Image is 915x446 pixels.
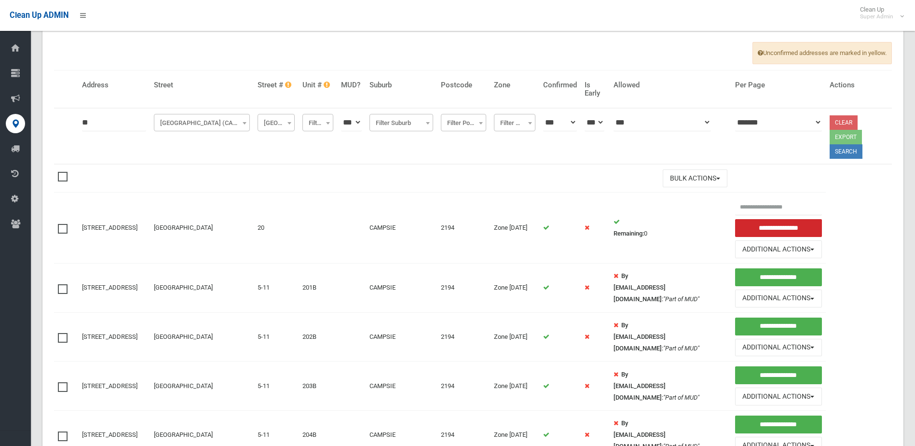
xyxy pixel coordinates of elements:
[610,312,732,362] td: :
[366,264,437,313] td: CAMPSIE
[830,144,862,159] button: Search
[437,312,490,362] td: 2194
[610,264,732,313] td: :
[305,116,331,130] span: Filter Unit #
[150,362,254,411] td: [GEOGRAPHIC_DATA]
[490,264,539,313] td: Zone [DATE]
[366,362,437,411] td: CAMPSIE
[735,388,821,405] button: Additional Actions
[82,284,137,291] a: [STREET_ADDRESS]
[150,193,254,264] td: [GEOGRAPHIC_DATA]
[154,114,250,131] span: Sixth Avenue (CAMPSIE)
[614,81,728,89] h4: Allowed
[260,116,292,130] span: Filter Street #
[443,116,484,130] span: Filter Postcode
[610,362,732,411] td: :
[855,6,903,20] span: Clean Up
[752,42,892,64] span: Unconfirmed addresses are marked in yellow.
[369,81,433,89] h4: Suburb
[614,272,666,303] strong: By [EMAIL_ADDRESS][DOMAIN_NAME]
[372,116,431,130] span: Filter Suburb
[441,81,486,89] h4: Postcode
[82,333,137,340] a: [STREET_ADDRESS]
[150,312,254,362] td: [GEOGRAPHIC_DATA]
[496,116,533,130] span: Filter Zone
[369,114,433,131] span: Filter Suburb
[258,81,295,89] h4: Street #
[254,193,299,264] td: 20
[830,81,888,89] h4: Actions
[82,81,146,89] h4: Address
[735,81,821,89] h4: Per Page
[735,339,821,357] button: Additional Actions
[614,371,666,401] strong: By [EMAIL_ADDRESS][DOMAIN_NAME]
[614,230,644,237] strong: Remaining:
[663,169,727,187] button: Bulk Actions
[490,193,539,264] td: Zone [DATE]
[490,312,539,362] td: Zone [DATE]
[735,240,821,258] button: Additional Actions
[663,295,699,303] em: "Part of MUD"
[663,345,699,352] em: "Part of MUD"
[366,312,437,362] td: CAMPSIE
[585,81,605,97] h4: Is Early
[437,264,490,313] td: 2194
[494,114,535,131] span: Filter Zone
[860,13,893,20] small: Super Admin
[154,81,250,89] h4: Street
[156,116,247,130] span: Sixth Avenue (CAMPSIE)
[830,130,862,144] button: Export
[82,431,137,438] a: [STREET_ADDRESS]
[254,362,299,411] td: 5-11
[490,362,539,411] td: Zone [DATE]
[258,114,295,131] span: Filter Street #
[494,81,535,89] h4: Zone
[735,290,821,307] button: Additional Actions
[663,394,699,401] em: "Part of MUD"
[299,312,337,362] td: 202B
[614,321,666,352] strong: By [EMAIL_ADDRESS][DOMAIN_NAME]
[437,193,490,264] td: 2194
[82,224,137,231] a: [STREET_ADDRESS]
[254,264,299,313] td: 5-11
[299,264,337,313] td: 201B
[830,115,858,130] a: Clear
[441,114,486,131] span: Filter Postcode
[254,312,299,362] td: 5-11
[10,11,68,20] span: Clean Up ADMIN
[610,193,732,264] td: 0
[302,81,333,89] h4: Unit #
[341,81,362,89] h4: MUD?
[82,382,137,390] a: [STREET_ADDRESS]
[302,114,333,131] span: Filter Unit #
[366,193,437,264] td: CAMPSIE
[299,362,337,411] td: 203B
[543,81,577,89] h4: Confirmed
[150,264,254,313] td: [GEOGRAPHIC_DATA]
[437,362,490,411] td: 2194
